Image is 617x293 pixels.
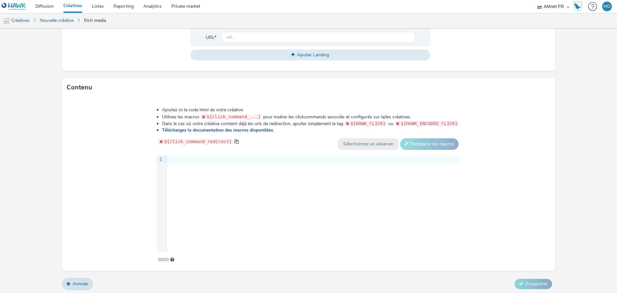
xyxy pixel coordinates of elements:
div: 1 [157,156,163,163]
span: Annuler [73,281,88,287]
li: Utilisez les macros pour insérer les clickcommands associés et configurés sur la/les créatives. [162,114,461,120]
div: Longueur maximale conseillée 3000 caractères. [170,257,174,263]
span: Enregistrer [526,281,548,287]
span: copy to clipboard [234,139,239,144]
a: Annuler [62,278,93,290]
span: ${click_command_redirect} [164,139,232,144]
span: ${click_command_...} [207,114,261,119]
li: Ajoutez ici le code html de votre créative [162,107,461,113]
span: Ajouter Landing [297,52,329,58]
h3: Contenu [67,83,92,92]
span: ${HAWK_ENCODED_CLICK} [401,121,458,126]
img: undefined Logo [2,3,26,11]
button: Remplacer les macros [400,138,459,150]
li: Dans le cas où votre créative contient déjà les urls de redirection, ajouter simplement le tag ou [162,120,461,127]
img: mobile [3,18,10,24]
span: ${HAWK_CLICK} [351,121,386,126]
a: Hawk Academy [573,1,585,12]
a: Nouvelle créative [37,13,77,28]
input: url... [221,32,415,43]
div: MD [604,2,611,11]
a: Téléchargez la documentation des macros disponibles. [162,127,277,133]
span: 8000 [158,257,169,263]
button: Enregistrer [514,279,552,289]
a: Rich media [81,13,109,28]
button: Ajouter Landing [190,50,430,60]
img: Hawk Academy [573,1,582,12]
